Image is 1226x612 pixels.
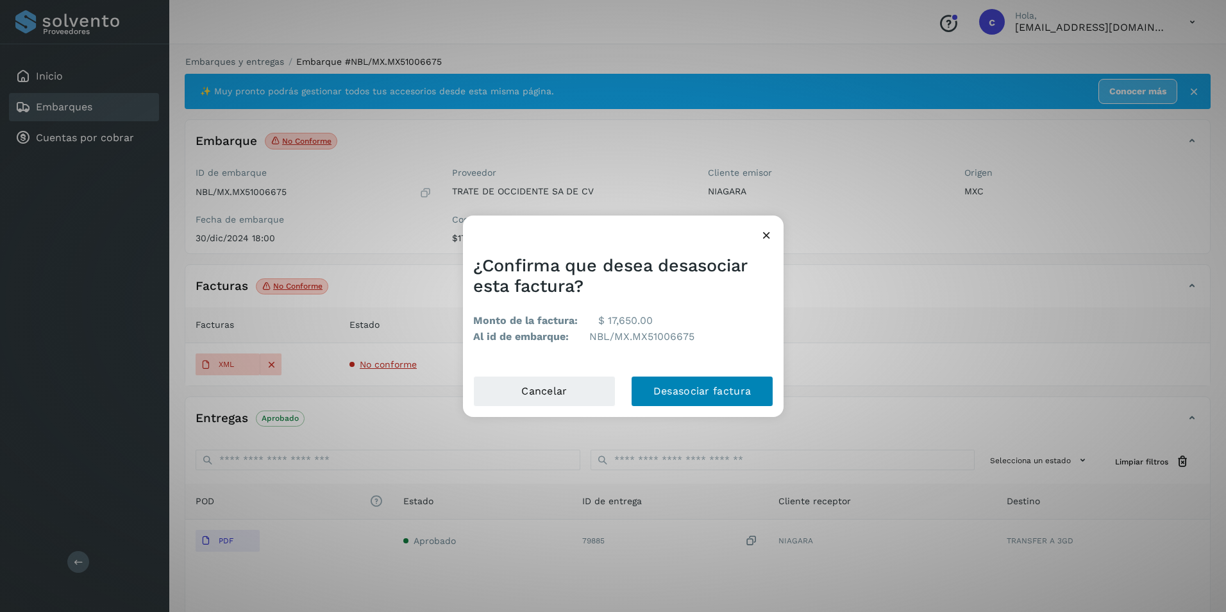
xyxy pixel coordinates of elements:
[473,312,578,329] b: Monto de la factura:
[473,376,616,407] button: Cancelar
[598,312,653,329] p: $ 17,650.00
[473,328,569,345] b: Al id de embarque:
[631,376,773,407] button: Desasociar factura
[473,255,747,296] span: ¿Confirma que desea desasociar esta factura?
[589,328,694,345] p: NBL/MX.MX51006675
